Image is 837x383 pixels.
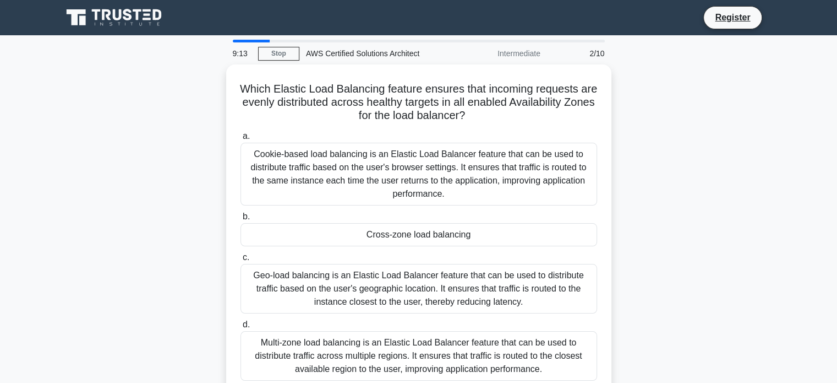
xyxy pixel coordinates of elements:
div: Cross-zone load balancing [240,223,597,246]
div: Geo-load balancing is an Elastic Load Balancer feature that can be used to distribute traffic bas... [240,264,597,314]
div: 2/10 [547,42,611,64]
div: Intermediate [451,42,547,64]
a: Stop [258,47,299,61]
div: AWS Certified Solutions Architect [299,42,451,64]
span: c. [243,252,249,262]
div: 9:13 [226,42,258,64]
span: a. [243,131,250,141]
span: d. [243,320,250,329]
div: Multi-zone load balancing is an Elastic Load Balancer feature that can be used to distribute traf... [240,331,597,381]
h5: Which Elastic Load Balancing feature ensures that incoming requests are evenly distributed across... [239,82,598,123]
span: b. [243,212,250,221]
a: Register [708,10,757,24]
div: Cookie-based load balancing is an Elastic Load Balancer feature that can be used to distribute tr... [240,143,597,206]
